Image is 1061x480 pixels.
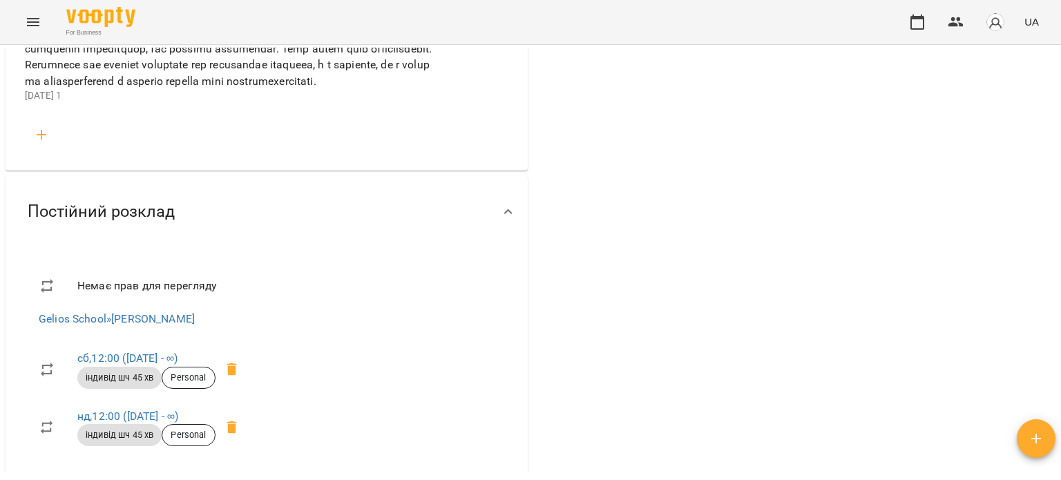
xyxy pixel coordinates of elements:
[77,278,248,294] span: Немає прав для перегляду
[77,352,178,365] a: сб,12:00 ([DATE] - ∞)
[6,176,528,247] div: Постійний розклад
[77,410,178,423] a: нд,12:00 ([DATE] - ∞)
[77,372,162,384] span: індивід шч 45 хв
[216,411,249,444] span: Видалити приватний урок Галина Литвин нд 12:00 клієнта Єременко Соломія
[1024,15,1039,29] span: UA
[28,201,175,222] span: Постійний розклад
[162,429,214,441] span: Personal
[1019,9,1044,35] button: UA
[17,6,50,39] button: Menu
[77,429,162,441] span: індивід шч 45 хв
[216,353,249,386] span: Видалити приватний урок Галина Литвин сб 12:00 клієнта Єременко Соломія
[25,90,61,101] span: [DATE] 1
[162,372,214,384] span: Personal
[66,7,135,27] img: Voopty Logo
[39,312,195,325] a: Gelios School»[PERSON_NAME]
[986,12,1005,32] img: avatar_s.png
[66,28,135,37] span: For Business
